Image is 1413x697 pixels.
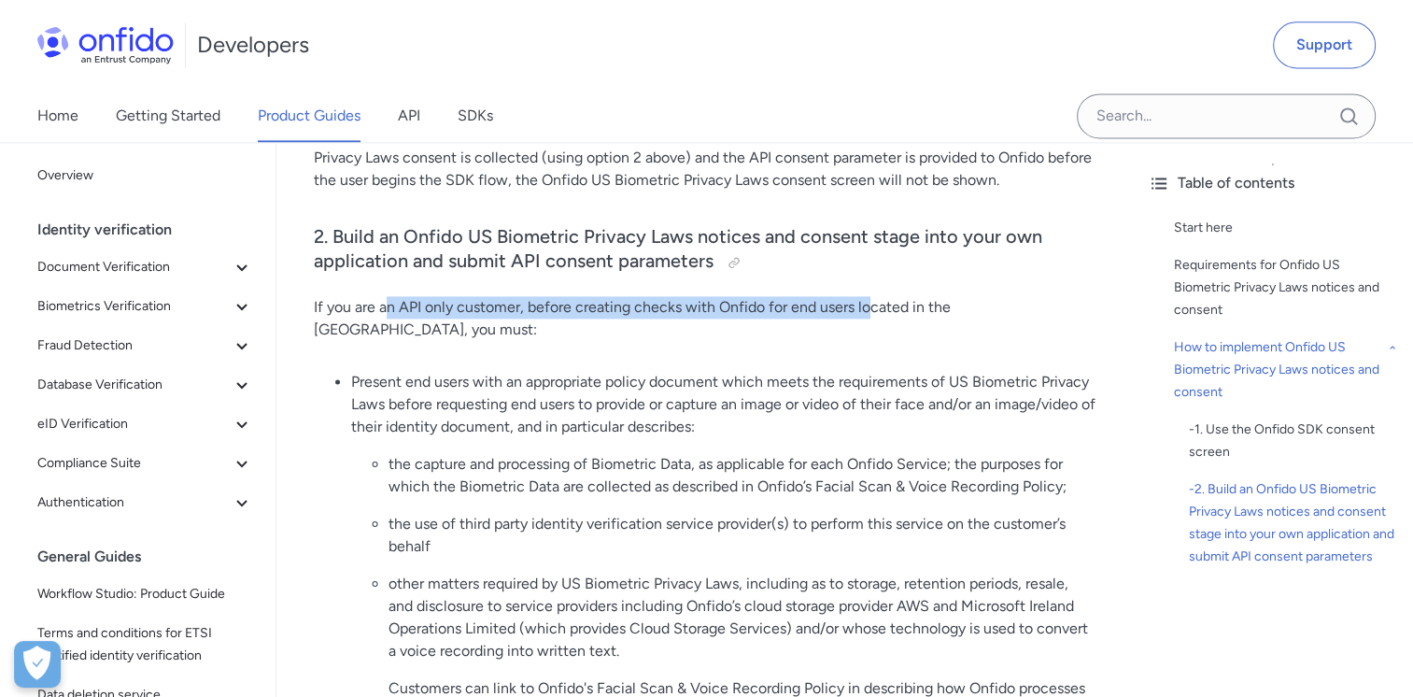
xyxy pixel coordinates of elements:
a: API [398,90,420,142]
button: Open Preferences [14,641,61,688]
h1: Developers [197,30,309,60]
span: Terms and conditions for ETSI certified identity verification [37,622,253,667]
div: Identity verification [37,211,268,249]
a: -1. Use the Onfido SDK consent screen [1189,419,1398,463]
strong: Note: [314,126,352,144]
span: Overview [37,164,253,187]
div: Cookie Preferences [14,641,61,688]
a: Overview [30,157,261,194]
button: eID Verification [30,405,261,443]
span: Workflow Studio: Product Guide [37,583,253,605]
div: - 1. Use the Onfido SDK consent screen [1189,419,1398,463]
span: Authentication [37,491,231,514]
button: Biometrics Verification [30,288,261,325]
p: Present end users with an appropriate policy document which meets the requirements of US Biometri... [351,371,1095,438]
a: Workflow Studio: Product Guide [30,576,261,613]
span: Database Verification [37,374,231,396]
a: Support [1273,21,1376,68]
img: Onfido Logo [37,26,174,64]
a: Home [37,90,78,142]
input: Onfido search input field [1077,93,1376,138]
div: Table of contents [1148,172,1398,194]
div: General Guides [37,538,268,576]
a: Requirements for Onfido US Biometric Privacy Laws notices and consent [1174,254,1398,321]
a: Getting Started [116,90,220,142]
span: Compliance Suite [37,452,231,475]
button: Document Verification [30,249,261,286]
span: Fraud Detection [37,334,231,357]
div: - 2. Build an Onfido US Biometric Privacy Laws notices and consent stage into your own applicatio... [1189,478,1398,568]
p: the capture and processing of Biometric Data, as applicable for each Onfido Service; the purposes... [389,453,1095,498]
p: If you are an API only customer, before creating checks with Onfido for end users located in the ... [314,296,1095,341]
p: other matters required by US Biometric Privacy Laws, including as to storage, retention periods, ... [389,573,1095,662]
a: SDKs [458,90,493,142]
button: Authentication [30,484,261,521]
a: -2. Build an Onfido US Biometric Privacy Laws notices and consent stage into your own application... [1189,478,1398,568]
a: Terms and conditions for ETSI certified identity verification [30,615,261,675]
p: You do not need to provide any additional information on the backend. If applicant location and U... [314,124,1095,192]
p: the use of third party identity verification service provider(s) to perform this service on the c... [389,513,1095,558]
span: eID Verification [37,413,231,435]
span: Biometrics Verification [37,295,231,318]
h3: 2. Build an Onfido US Biometric Privacy Laws notices and consent stage into your own application ... [314,225,1095,277]
button: Database Verification [30,366,261,404]
a: Start here [1174,217,1398,239]
button: Fraud Detection [30,327,261,364]
a: How to implement Onfido US Biometric Privacy Laws notices and consent [1174,336,1398,404]
span: Document Verification [37,256,231,278]
button: Compliance Suite [30,445,261,482]
a: Product Guides [258,90,360,142]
